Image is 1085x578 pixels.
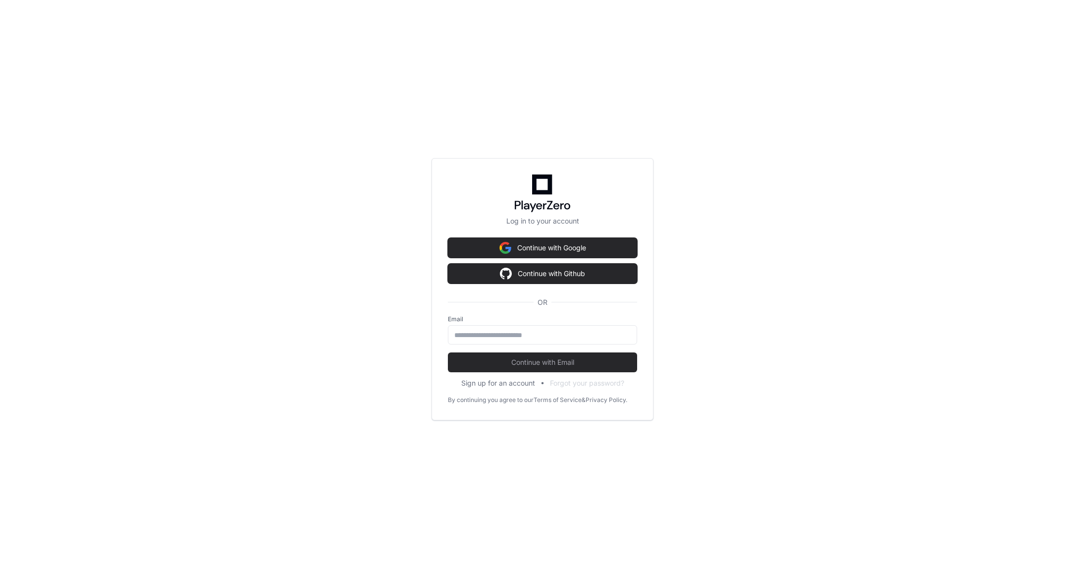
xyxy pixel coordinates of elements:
[448,238,637,258] button: Continue with Google
[534,396,582,404] a: Terms of Service
[550,378,624,388] button: Forgot your password?
[534,297,551,307] span: OR
[586,396,627,404] a: Privacy Policy.
[582,396,586,404] div: &
[448,352,637,372] button: Continue with Email
[448,216,637,226] p: Log in to your account
[448,396,534,404] div: By continuing you agree to our
[499,238,511,258] img: Sign in with google
[448,264,637,284] button: Continue with Github
[448,315,637,323] label: Email
[500,264,512,284] img: Sign in with google
[448,357,637,367] span: Continue with Email
[461,378,535,388] button: Sign up for an account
